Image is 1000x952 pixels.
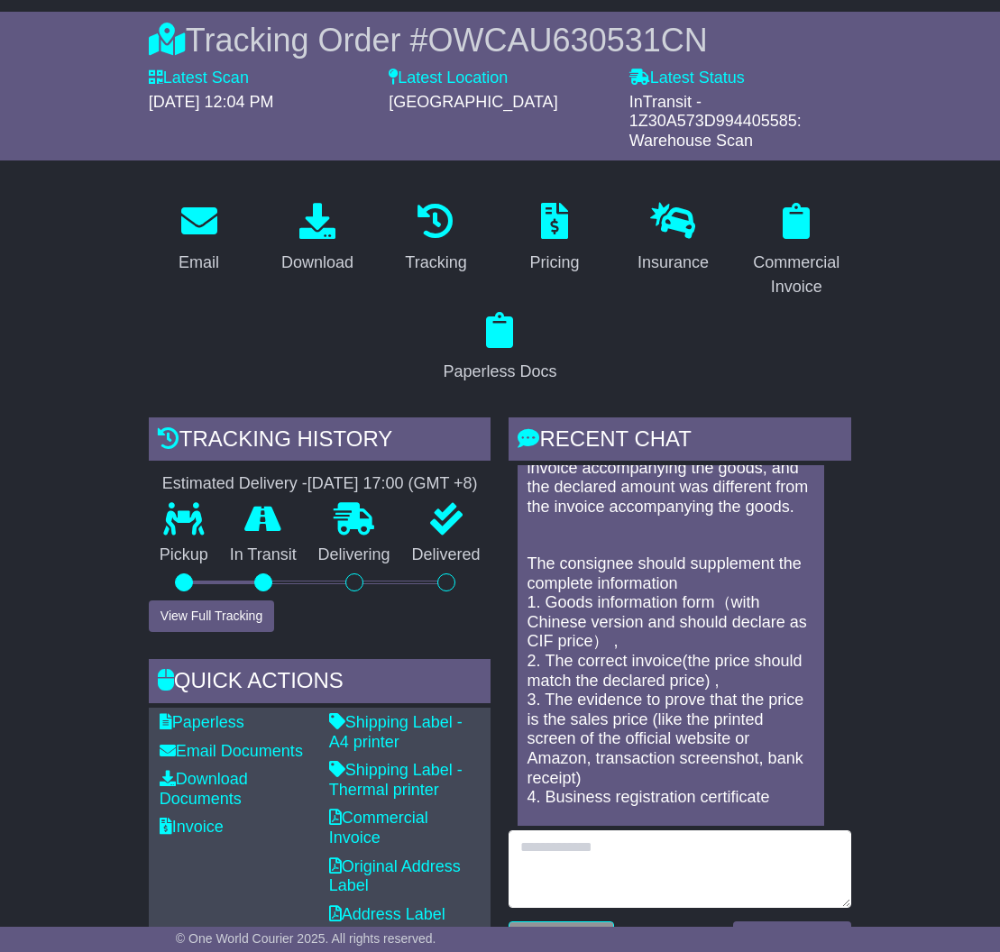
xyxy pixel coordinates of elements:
div: Insurance [638,251,709,275]
a: Invoice [160,818,224,836]
label: Latest Status [629,69,745,88]
div: Tracking [405,251,466,275]
label: Latest Scan [149,69,249,88]
a: Tracking [393,197,478,281]
a: Address Label [329,905,445,923]
span: © One World Courier 2025. All rights reserved. [176,931,436,946]
div: Quick Actions [149,659,491,708]
span: [DATE] 12:04 PM [149,93,274,111]
button: View Full Tracking [149,600,274,632]
a: Download [270,197,365,281]
div: Email [179,251,219,275]
div: Paperless Docs [443,360,556,384]
p: Delivered [401,545,491,565]
a: Commercial Invoice [741,197,851,306]
p: In Transit [219,545,307,565]
div: RECENT CHAT [509,417,851,466]
div: Tracking Order # [149,21,851,59]
a: Shipping Label - A4 printer [329,713,463,751]
a: Commercial Invoice [329,809,428,847]
a: Insurance [626,197,720,281]
a: Pricing [518,197,591,281]
div: Tracking history [149,417,491,466]
a: Original Address Label [329,857,461,895]
p: The consignee should supplement the complete information 1. Goods information form（with Chinese v... [527,554,815,808]
a: Email [167,197,231,281]
span: InTransit - 1Z30A573D994405585: Warehouse Scan [629,93,802,150]
a: Shipping Label - Thermal printer [329,761,463,799]
p: Pickup [149,545,219,565]
p: The information provided by the withheld goods did not match the invoice accompanying the goods, ... [527,420,815,517]
div: Estimated Delivery - [149,474,491,494]
div: Commercial Invoice [753,251,839,299]
span: OWCAU630531CN [428,22,708,59]
a: Email Documents [160,742,303,760]
span: [GEOGRAPHIC_DATA] [389,93,557,111]
div: Download [281,251,353,275]
a: Download Documents [160,770,248,808]
div: Pricing [529,251,579,275]
a: Paperless Docs [431,306,568,390]
div: [DATE] 17:00 (GMT +8) [307,474,478,494]
label: Latest Location [389,69,508,88]
p: Delivering [307,545,401,565]
a: Paperless [160,713,244,731]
